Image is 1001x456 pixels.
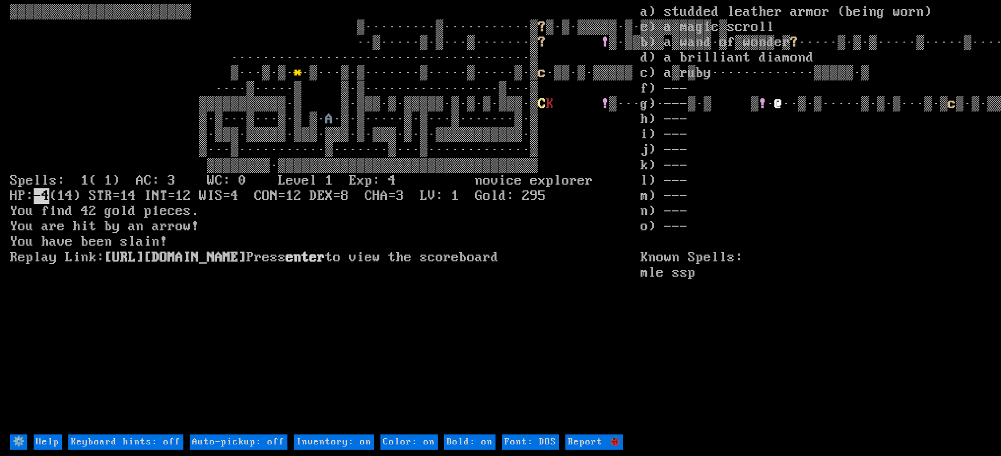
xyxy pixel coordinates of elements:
input: Inventory: on [294,434,374,450]
font: c [538,65,546,81]
font: ? [538,19,546,35]
mark: -4 [34,188,49,204]
larn: ▒▒▒▒▒▒▒▒▒▒▒▒▒▒▒▒▒▒▒▒▒▒▒ ▒·········▒···········▒ ▒·▒·▒▒▒▒▒·▒·▒▒▒▒▒▒▒▒▒·▒ ··▒·····▒·▒···▒·······▒ ▒... [10,5,641,433]
font: ! [601,35,609,50]
font: K [546,96,554,112]
input: Auto-pickup: off [190,434,287,450]
input: Report 🐞 [565,434,623,450]
a: [URL][DOMAIN_NAME] [105,250,246,266]
input: Keyboard hints: off [68,434,183,450]
input: Bold: on [444,434,496,450]
b: enter [286,250,325,266]
font: A [325,112,333,127]
input: Color: on [380,434,438,450]
stats: a) studded leather armor (being worn) e) a magic scroll b) a wand of wonder d) a brilliant diamon... [641,5,991,433]
input: Help [34,434,62,450]
input: ⚙️ [10,434,27,450]
font: C [538,96,546,112]
font: ? [538,35,546,50]
input: Font: DOS [502,434,559,450]
font: ! [601,96,609,112]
